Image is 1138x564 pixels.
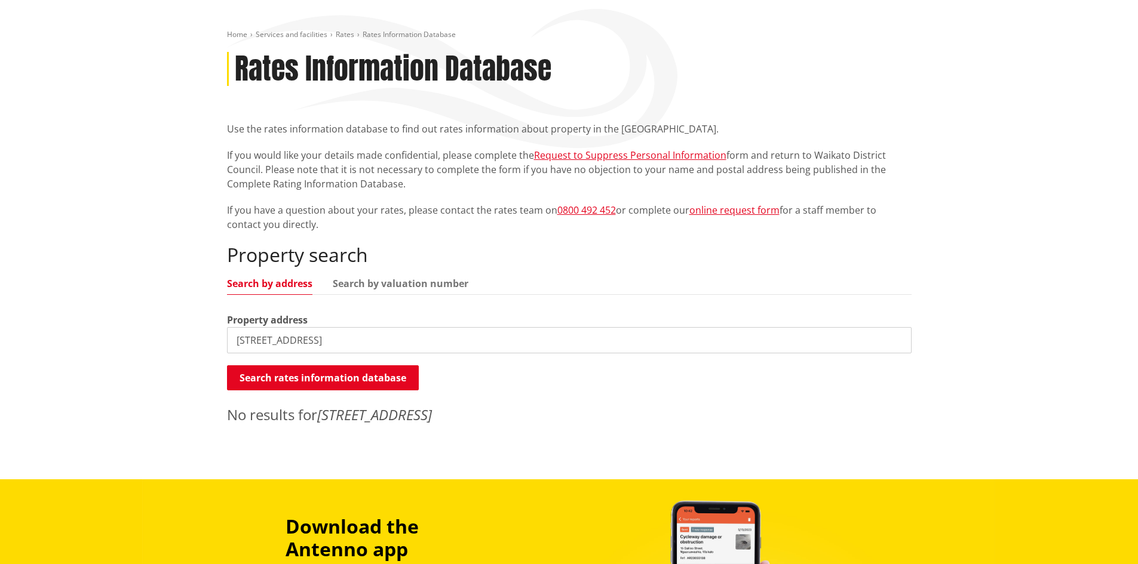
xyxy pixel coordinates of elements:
[317,405,432,424] em: [STREET_ADDRESS]
[227,404,912,426] p: No results for
[333,279,468,288] a: Search by valuation number
[534,149,726,162] a: Request to Suppress Personal Information
[227,203,912,232] p: If you have a question about your rates, please contact the rates team on or complete our for a s...
[227,313,308,327] label: Property address
[336,29,354,39] a: Rates
[227,122,912,136] p: Use the rates information database to find out rates information about property in the [GEOGRAPHI...
[227,244,912,266] h2: Property search
[227,30,912,40] nav: breadcrumb
[235,52,551,87] h1: Rates Information Database
[256,29,327,39] a: Services and facilities
[1083,514,1126,557] iframe: Messenger Launcher
[227,365,419,390] button: Search rates information database
[227,148,912,191] p: If you would like your details made confidential, please complete the form and return to Waikato ...
[227,29,247,39] a: Home
[557,204,616,217] a: 0800 492 452
[689,204,780,217] a: online request form
[227,279,312,288] a: Search by address
[227,327,912,353] input: e.g. Duke Street NGARUAWAHIA
[286,515,502,561] h3: Download the Antenno app
[363,29,456,39] span: Rates Information Database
